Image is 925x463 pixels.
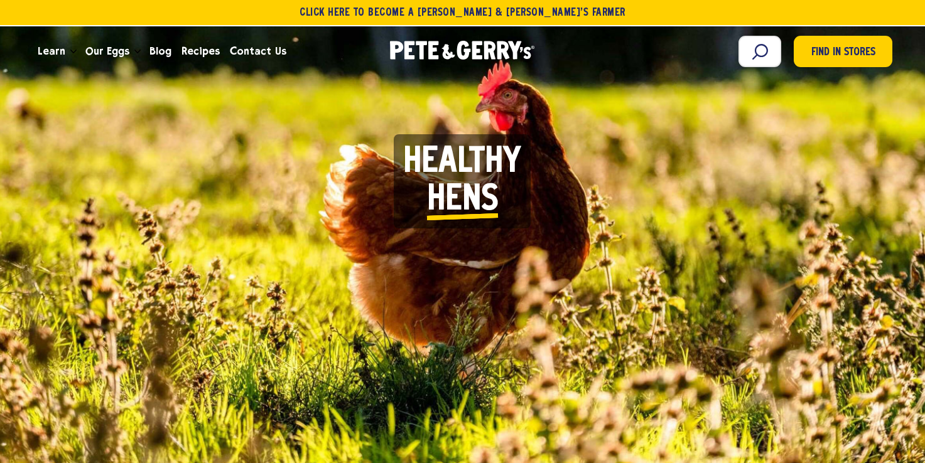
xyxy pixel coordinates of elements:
[181,43,220,59] span: Recipes
[230,43,286,59] span: Contact Us
[70,50,77,54] button: Open the dropdown menu for Learn
[134,50,141,54] button: Open the dropdown menu for Our Eggs
[481,181,499,219] i: s
[738,36,781,67] input: Search
[794,36,892,67] a: Find in Stores
[225,35,291,68] a: Contact Us
[462,181,481,219] i: n
[403,144,521,181] span: Healthy
[176,35,225,68] a: Recipes
[80,35,134,68] a: Our Eggs
[144,35,176,68] a: Blog
[85,43,129,59] span: Our Eggs
[149,43,171,59] span: Blog
[33,35,70,68] a: Learn
[811,45,875,61] span: Find in Stores
[38,43,65,59] span: Learn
